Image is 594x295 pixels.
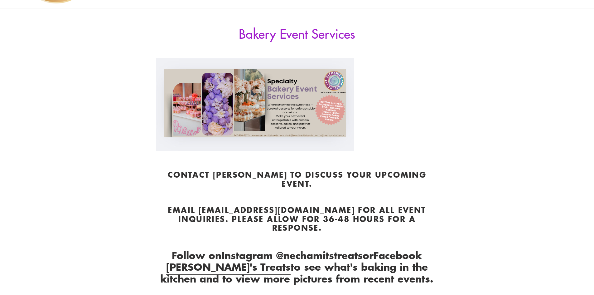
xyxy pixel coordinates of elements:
a: Instagram @nechamitstreats [221,248,363,263]
strong: Contact [PERSON_NAME] to discuss your upcoming event. [168,169,426,189]
strong: Follow on or to see what's baking in the kitchen and to view more pictures from recent events. [160,248,433,286]
strong: Email [EMAIL_ADDRESS][DOMAIN_NAME] for all event inquiries. Please allow for 36-48 hours for a re... [168,204,426,234]
a: Facebook [PERSON_NAME]'s Treats [166,248,422,275]
h1: Bakery Event Services [156,26,438,41]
